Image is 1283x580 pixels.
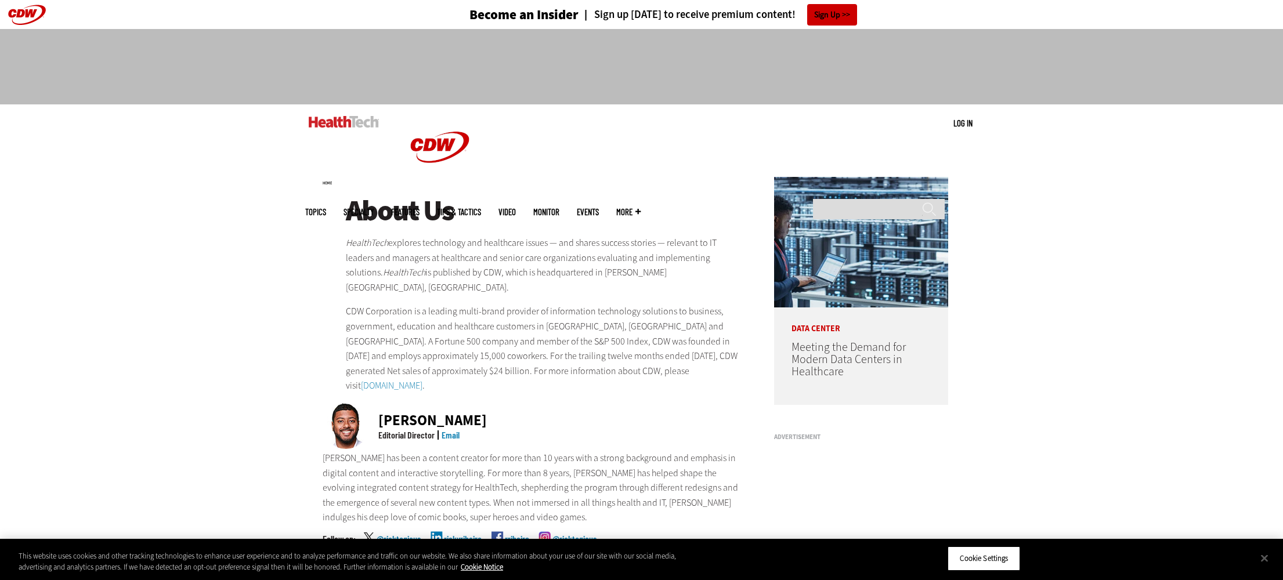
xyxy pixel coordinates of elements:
a: Sign Up [807,4,857,26]
div: [PERSON_NAME] [378,413,487,427]
a: Events [577,208,599,216]
p: explores technology and healthcare issues — and shares success stories — relevant to IT leaders a... [346,235,744,295]
a: MonITor [533,208,559,216]
a: rickyribeiro [444,534,482,563]
iframe: advertisement [431,41,853,93]
a: Features [391,208,420,216]
h3: Advertisement [774,434,948,440]
button: Cookie Settings [948,546,1020,571]
div: Editorial Director [378,430,435,440]
button: Close [1252,545,1277,571]
a: Video [498,208,516,216]
p: [PERSON_NAME] has been a content creator for more than 10 years with a strong background and emph... [323,451,744,525]
span: More [616,208,641,216]
a: Meeting the Demand for Modern Data Centers in Healthcare [792,339,906,379]
a: [DOMAIN_NAME] [361,379,422,391]
span: Topics [305,208,326,216]
a: More information about your privacy [461,563,503,572]
a: Email [442,429,460,440]
img: Ricky Ribeiro [323,403,369,449]
div: User menu [953,117,973,129]
img: engineer with laptop overlooking data center [774,177,948,307]
a: rribeiro [505,534,529,563]
p: Data Center [774,307,948,333]
span: Specialty [344,208,374,216]
a: CDW [396,181,483,193]
a: Log in [953,118,973,128]
a: Become an Insider [426,8,579,21]
div: This website uses cookies and other tracking technologies to enhance user experience and to analy... [19,550,706,573]
em: HealthTech [346,237,388,249]
a: Tips & Tactics [437,208,481,216]
a: Sign up [DATE] to receive premium content! [579,9,796,20]
a: @ricktagious [377,534,421,563]
em: HealthTech [383,266,425,278]
img: Home [396,104,483,190]
img: Home [309,116,379,128]
h3: Become an Insider [469,8,579,21]
p: CDW Corporation is a leading multi-brand provider of information technology solutions to business... [346,304,744,393]
a: @ricktagious [552,534,597,563]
